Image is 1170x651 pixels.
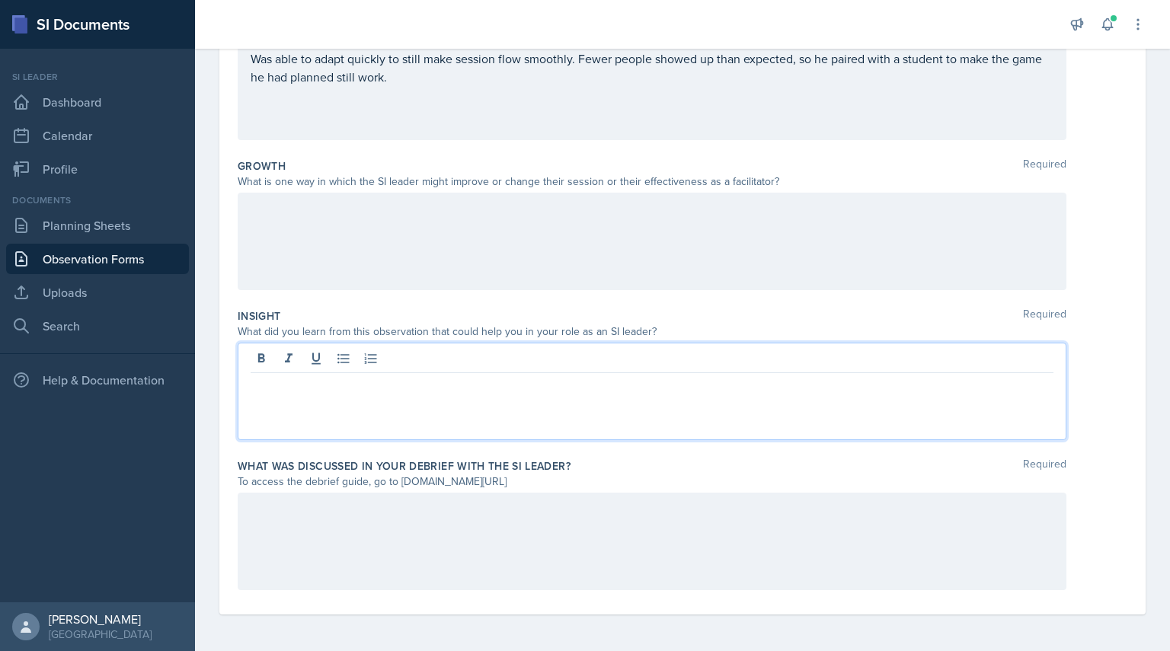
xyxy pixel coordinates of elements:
a: Uploads [6,277,189,308]
label: What was discussed in your debrief with the SI Leader? [238,458,571,474]
p: Was able to adapt quickly to still make session flow smoothly. Fewer people showed up than expect... [251,49,1053,86]
a: Calendar [6,120,189,151]
div: [PERSON_NAME] [49,611,152,627]
a: Dashboard [6,87,189,117]
div: Si leader [6,70,189,84]
div: Help & Documentation [6,365,189,395]
span: Required [1023,458,1066,474]
div: What did you learn from this observation that could help you in your role as an SI leader? [238,324,1066,340]
label: Insight [238,308,280,324]
a: Planning Sheets [6,210,189,241]
div: [GEOGRAPHIC_DATA] [49,627,152,642]
div: What is one way in which the SI leader might improve or change their session or their effectivene... [238,174,1066,190]
a: Profile [6,154,189,184]
span: Required [1023,158,1066,174]
a: Observation Forms [6,244,189,274]
a: Search [6,311,189,341]
label: Growth [238,158,286,174]
div: To access the debrief guide, go to [DOMAIN_NAME][URL] [238,474,1066,490]
div: Documents [6,193,189,207]
span: Required [1023,308,1066,324]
